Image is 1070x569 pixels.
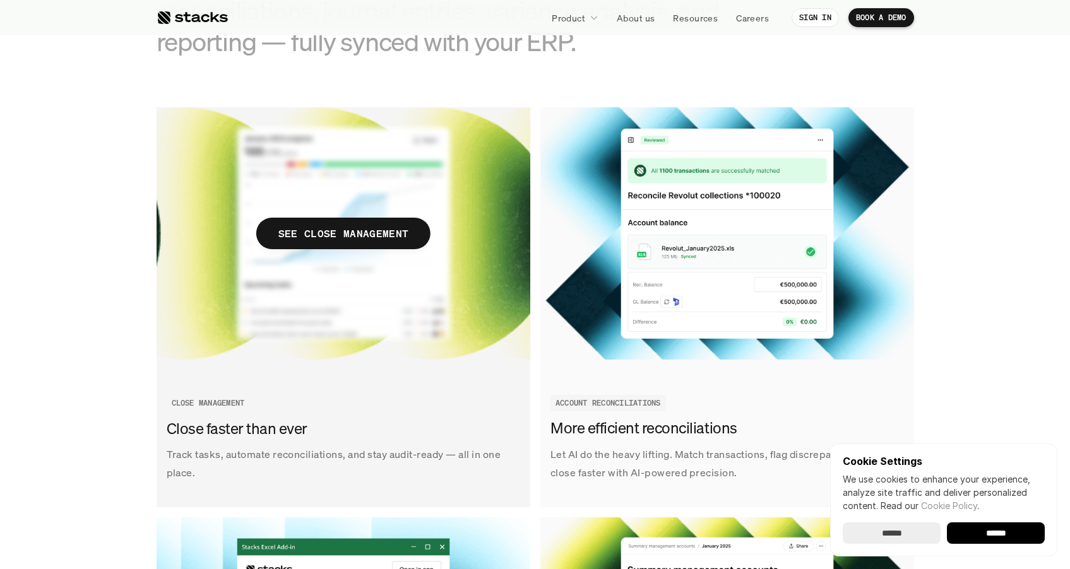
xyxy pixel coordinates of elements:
a: Cookie Policy [921,500,977,511]
a: Let AI do the heavy lifting. Match transactions, flag discrepancies, and close faster with AI-pow... [540,107,914,507]
span: Read our . [881,500,979,511]
p: Track tasks, automate reconciliations, and stay audit-ready — all in one place. [167,445,520,482]
a: Privacy Policy [149,292,205,301]
a: SIGN IN [792,8,839,27]
p: Careers [736,11,769,25]
a: BOOK A DEMO [848,8,914,27]
h3: More efficient reconciliations [550,418,898,440]
p: Let AI do the heavy lifting. Match transactions, flag discrepancies, and close faster with AI-pow... [550,445,904,482]
h2: CLOSE MANAGEMENT [172,399,245,408]
a: About us [609,6,662,29]
p: About us [617,11,655,25]
p: We use cookies to enhance your experience, analyze site traffic and deliver personalized content. [843,472,1045,512]
p: SEE CLOSE MANAGEMENT [278,225,408,243]
p: BOOK A DEMO [856,13,907,22]
p: Cookie Settings [843,456,1045,466]
span: SEE CLOSE MANAGEMENT [256,218,430,249]
a: Resources [665,6,725,29]
h3: Close faster than ever [167,418,514,440]
p: Resources [673,11,718,25]
p: Product [552,11,585,25]
a: Careers [728,6,776,29]
a: SEE CLOSE MANAGEMENTTrack tasks, automate reconciliations, and stay audit-ready — all in one plac... [157,107,530,507]
p: SIGN IN [799,13,831,22]
h2: ACCOUNT RECONCILIATIONS [556,399,661,408]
